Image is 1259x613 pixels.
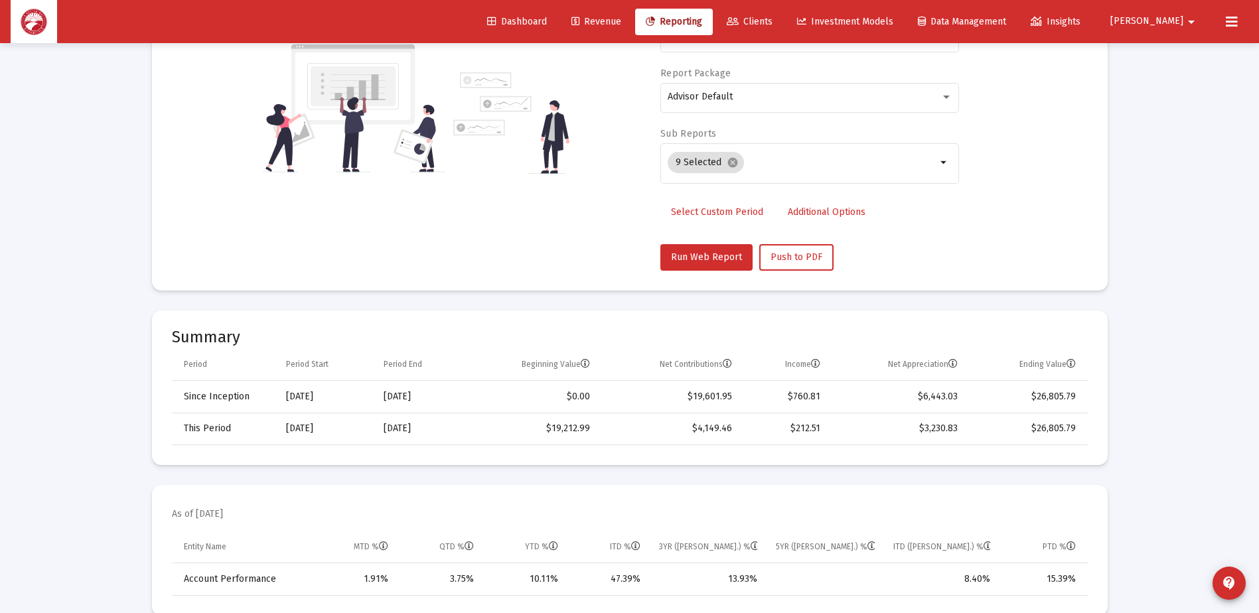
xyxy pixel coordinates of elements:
[319,573,388,586] div: 1.91%
[172,563,311,595] td: Account Performance
[907,9,1017,35] a: Data Management
[477,9,557,35] a: Dashboard
[741,413,830,444] td: $212.51
[967,381,1087,413] td: $26,805.79
[567,531,649,563] td: Column ITD %
[1020,9,1091,35] a: Insights
[492,573,559,586] div: 10.11%
[439,541,474,552] div: QTD %
[671,251,742,263] span: Run Web Report
[668,91,733,102] span: Advisor Default
[453,72,569,174] img: reporting-alt
[1043,541,1076,552] div: PTD %
[797,16,893,27] span: Investment Models
[727,16,773,27] span: Clients
[668,149,936,176] mat-chip-list: Selection
[599,413,741,444] td: $4,149.46
[1183,9,1199,35] mat-icon: arrow_drop_down
[1094,8,1215,34] button: [PERSON_NAME]
[668,152,744,173] mat-chip: 9 Selected
[172,531,1088,596] div: Data grid
[830,349,967,381] td: Column Net Appreciation
[577,573,640,586] div: 47.39%
[741,349,830,381] td: Column Income
[893,573,990,586] div: 8.40%
[659,573,758,586] div: 13.93%
[767,531,884,563] td: Column 5YR (Ann.) %
[561,9,632,35] a: Revenue
[660,244,753,271] button: Run Web Report
[374,349,467,381] td: Column Period End
[599,381,741,413] td: $19,601.95
[918,16,1006,27] span: Data Management
[172,508,223,521] mat-card-subtitle: As of [DATE]
[467,349,599,381] td: Column Beginning Value
[671,206,763,218] span: Select Custom Period
[172,531,311,563] td: Column Entity Name
[830,413,967,444] td: $3,230.83
[467,381,599,413] td: $0.00
[785,359,820,370] div: Income
[487,16,547,27] span: Dashboard
[610,541,640,552] div: ITD %
[172,330,1088,344] mat-card-title: Summary
[786,9,904,35] a: Investment Models
[1009,573,1076,586] div: 15.39%
[172,349,277,381] td: Column Period
[407,573,474,586] div: 3.75%
[660,128,716,139] label: Sub Reports
[286,390,365,403] div: [DATE]
[884,531,1000,563] td: Column ITD (Ann.) %
[286,359,329,370] div: Period Start
[310,531,397,563] td: Column MTD %
[936,155,952,170] mat-icon: arrow_drop_down
[286,422,365,435] div: [DATE]
[525,541,558,552] div: YTD %
[893,541,990,552] div: ITD ([PERSON_NAME].) %
[354,541,388,552] div: MTD %
[263,42,445,174] img: reporting
[398,531,483,563] td: Column QTD %
[741,381,830,413] td: $760.81
[384,359,422,370] div: Period End
[384,390,457,403] div: [DATE]
[172,413,277,444] td: This Period
[650,531,767,563] td: Column 3YR (Ann.) %
[1000,531,1088,563] td: Column PTD %
[277,349,374,381] td: Column Period Start
[1031,16,1080,27] span: Insights
[172,349,1088,445] div: Data grid
[384,422,457,435] div: [DATE]
[483,531,568,563] td: Column YTD %
[571,16,621,27] span: Revenue
[467,413,599,444] td: $19,212.99
[599,349,741,381] td: Column Net Contributions
[1221,575,1237,591] mat-icon: contact_support
[172,381,277,413] td: Since Inception
[21,9,47,35] img: Dashboard
[660,68,731,79] label: Report Package
[771,251,822,263] span: Push to PDF
[888,359,958,370] div: Net Appreciation
[660,359,732,370] div: Net Contributions
[830,381,967,413] td: $6,443.03
[646,16,702,27] span: Reporting
[967,349,1087,381] td: Column Ending Value
[727,157,739,169] mat-icon: cancel
[759,244,834,271] button: Push to PDF
[659,541,758,552] div: 3YR ([PERSON_NAME].) %
[522,359,590,370] div: Beginning Value
[716,9,783,35] a: Clients
[635,9,713,35] a: Reporting
[184,541,226,552] div: Entity Name
[1019,359,1076,370] div: Ending Value
[1110,16,1183,27] span: [PERSON_NAME]
[184,359,207,370] div: Period
[788,206,865,218] span: Additional Options
[776,541,875,552] div: 5YR ([PERSON_NAME].) %
[967,413,1087,444] td: $26,805.79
